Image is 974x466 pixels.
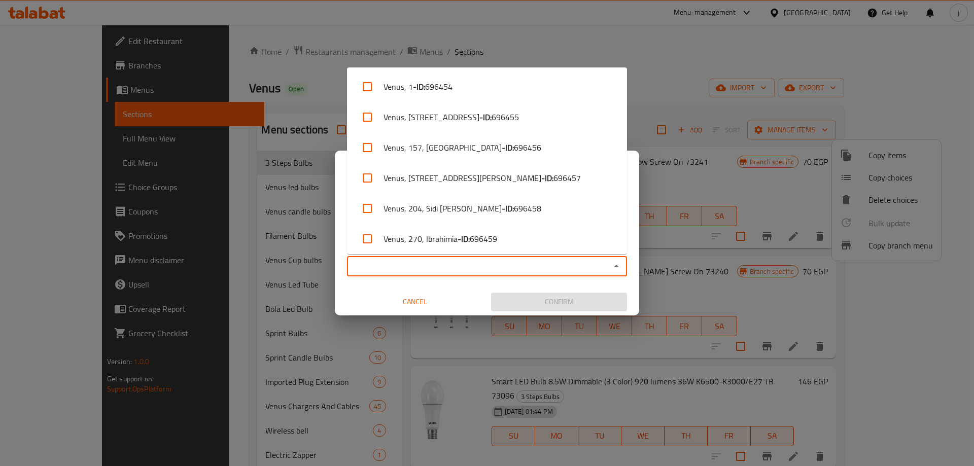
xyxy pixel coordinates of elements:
b: - ID: [413,81,425,93]
span: 696458 [514,202,541,214]
span: 696455 [492,111,519,123]
button: Close [609,259,623,273]
span: 696457 [553,172,581,184]
b: - ID: [479,111,492,123]
b: - ID: [541,172,553,184]
span: 696456 [514,141,541,154]
li: Venus, 204, Sidi [PERSON_NAME] [347,193,627,224]
b: - ID: [502,202,514,214]
li: Venus, 270, Ibrahimia [347,224,627,254]
b: - ID: [502,141,514,154]
li: Venus, 157, [GEOGRAPHIC_DATA] [347,132,627,163]
li: Venus, 1 [347,71,627,102]
span: Cancel [351,296,479,308]
li: Venus, [STREET_ADDRESS][PERSON_NAME] [347,163,627,193]
b: - ID: [458,233,470,245]
li: Venus, [STREET_ADDRESS] [347,102,627,132]
span: 696454 [425,81,453,93]
span: 696459 [470,233,497,245]
button: Cancel [347,293,483,311]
